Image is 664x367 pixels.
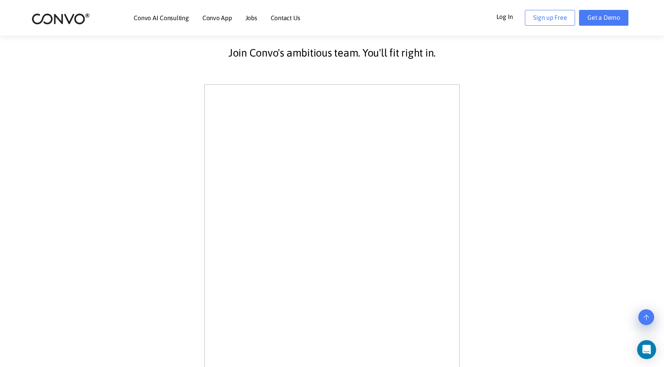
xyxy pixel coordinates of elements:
a: Convo App [202,15,232,21]
a: Jobs [245,15,257,21]
div: Open Intercom Messenger [637,340,656,359]
a: Contact Us [271,15,300,21]
p: Join Convo's ambitious team. You'll fit right in. [119,43,545,63]
img: logo_2.png [32,13,90,25]
a: Sign up Free [525,10,575,26]
a: Convo AI Consulting [134,15,189,21]
a: Log In [496,10,525,23]
a: Get a Demo [579,10,628,26]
